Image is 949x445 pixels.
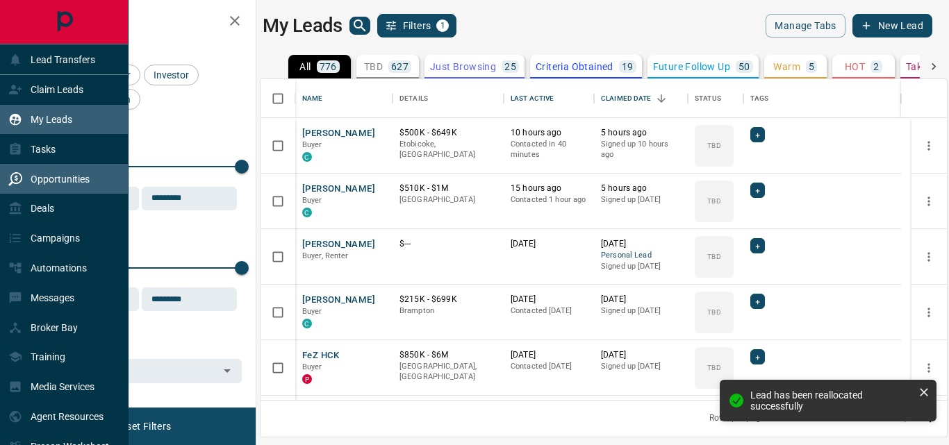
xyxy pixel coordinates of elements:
[755,294,760,308] span: +
[750,349,765,364] div: +
[511,294,587,305] p: [DATE]
[918,135,939,156] button: more
[302,294,375,307] button: [PERSON_NAME]
[299,62,311,72] p: All
[918,302,939,323] button: more
[511,139,587,160] p: Contacted in 40 minutes
[601,349,681,361] p: [DATE]
[766,14,845,37] button: Manage Tabs
[511,361,587,372] p: Contacted [DATE]
[755,183,760,197] span: +
[652,89,671,108] button: Sort
[601,305,681,317] p: Signed up [DATE]
[845,62,865,72] p: HOT
[399,127,497,139] p: $500K - $649K
[594,79,688,118] div: Claimed Date
[302,251,349,260] span: Buyer, Renter
[430,62,496,72] p: Just Browsing
[504,79,594,118] div: Last Active
[217,361,237,380] button: Open
[399,139,497,160] p: Etobicoke, [GEOGRAPHIC_DATA]
[918,358,939,378] button: more
[263,15,343,37] h1: My Leads
[707,362,720,373] p: TBD
[511,183,587,194] p: 15 hours ago
[511,238,587,250] p: [DATE]
[601,79,652,118] div: Claimed Date
[750,79,769,118] div: Tags
[106,414,180,438] button: Reset Filters
[511,305,587,317] p: Contacted [DATE]
[750,183,765,198] div: +
[601,183,681,194] p: 5 hours ago
[536,62,613,72] p: Criteria Obtained
[750,389,913,412] div: Lead has been reallocated successfully
[399,294,497,305] p: $215K - $699K
[504,62,516,72] p: 25
[750,127,765,142] div: +
[511,194,587,205] p: Contacted 1 hour ago
[144,65,199,85] div: Investor
[852,14,932,37] button: New Lead
[349,17,370,35] button: search button
[302,238,375,251] button: [PERSON_NAME]
[743,79,901,118] div: Tags
[511,127,587,139] p: 10 hours ago
[601,127,681,139] p: 5 hours ago
[399,79,428,118] div: Details
[399,349,497,361] p: $850K - $6M
[918,191,939,212] button: more
[302,374,312,384] div: property.ca
[399,361,497,383] p: [GEOGRAPHIC_DATA], [GEOGRAPHIC_DATA]
[707,140,720,151] p: TBD
[918,246,939,267] button: more
[688,79,743,118] div: Status
[391,62,409,72] p: 627
[601,139,681,160] p: Signed up 10 hours ago
[601,238,681,250] p: [DATE]
[149,69,194,81] span: Investor
[302,319,312,328] div: condos.ca
[750,238,765,253] div: +
[773,62,800,72] p: Warm
[393,79,504,118] div: Details
[302,362,322,371] span: Buyer
[438,21,447,31] span: 1
[653,62,730,72] p: Future Follow Up
[399,238,497,250] p: $---
[709,412,768,424] p: Rows per page:
[707,307,720,317] p: TBD
[873,62,879,72] p: 2
[601,250,681,262] span: Personal Lead
[364,62,383,72] p: TBD
[601,261,681,272] p: Signed up [DATE]
[511,349,587,361] p: [DATE]
[601,294,681,305] p: [DATE]
[302,79,323,118] div: Name
[302,349,340,362] button: FeZ HCK
[755,350,760,364] span: +
[750,294,765,309] div: +
[511,79,554,118] div: Last Active
[755,128,760,142] span: +
[302,196,322,205] span: Buyer
[302,140,322,149] span: Buyer
[44,14,242,31] h2: Filters
[302,127,375,140] button: [PERSON_NAME]
[601,361,681,372] p: Signed up [DATE]
[295,79,393,118] div: Name
[302,208,312,217] div: condos.ca
[399,305,497,317] p: Brampton
[399,194,497,205] p: [GEOGRAPHIC_DATA]
[809,62,814,72] p: 5
[601,194,681,205] p: Signed up [DATE]
[399,183,497,194] p: $510K - $1M
[755,239,760,253] span: +
[738,62,750,72] p: 50
[302,183,375,196] button: [PERSON_NAME]
[302,152,312,162] div: condos.ca
[377,14,457,37] button: Filters1
[707,251,720,262] p: TBD
[707,196,720,206] p: TBD
[302,307,322,316] span: Buyer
